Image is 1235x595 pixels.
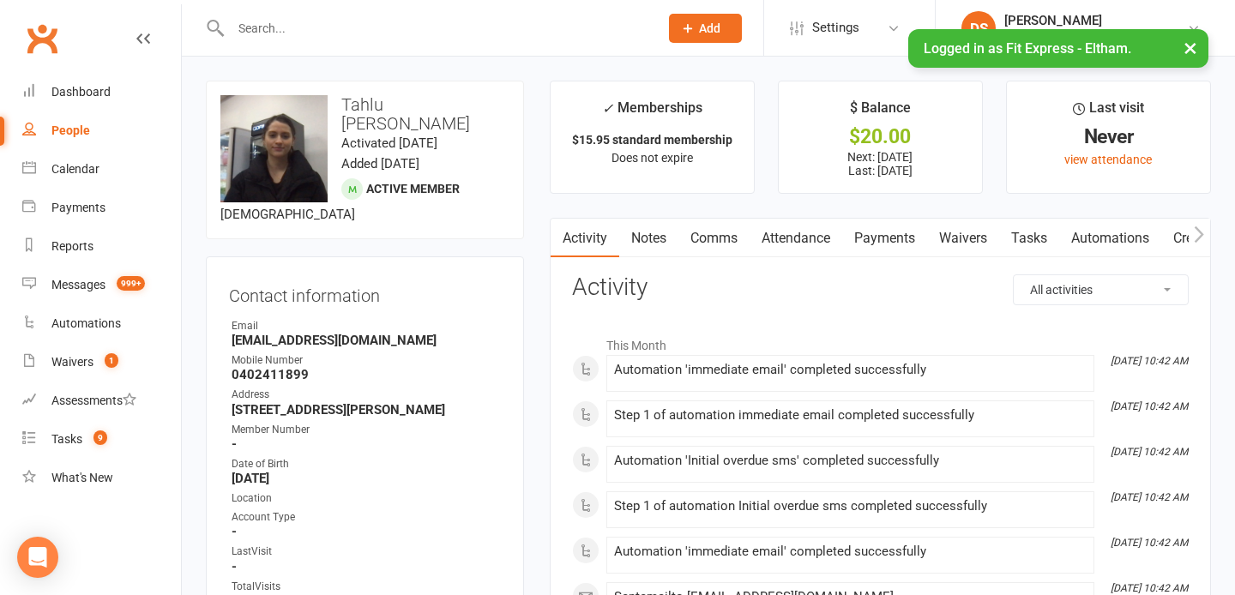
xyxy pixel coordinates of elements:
[51,123,90,137] div: People
[22,150,181,189] a: Calendar
[232,559,501,574] strong: -
[927,219,999,258] a: Waivers
[226,16,647,40] input: Search...
[572,274,1189,301] h3: Activity
[232,579,501,595] div: TotalVisits
[232,509,501,526] div: Account Type
[22,266,181,304] a: Messages 999+
[341,135,437,151] time: Activated [DATE]
[51,162,99,176] div: Calendar
[220,95,509,133] h3: Tahlu [PERSON_NAME]
[678,219,750,258] a: Comms
[1004,13,1187,28] div: [PERSON_NAME]
[1022,128,1195,146] div: Never
[812,9,859,47] span: Settings
[51,85,111,99] div: Dashboard
[232,436,501,452] strong: -
[602,97,702,129] div: Memberships
[750,219,842,258] a: Attendance
[232,333,501,348] strong: [EMAIL_ADDRESS][DOMAIN_NAME]
[232,367,501,382] strong: 0402411899
[614,499,1087,514] div: Step 1 of automation Initial overdue sms completed successfully
[232,490,501,507] div: Location
[551,219,619,258] a: Activity
[51,239,93,253] div: Reports
[22,459,181,497] a: What's New
[1111,446,1188,458] i: [DATE] 10:42 AM
[572,133,732,147] strong: $15.95 standard membership
[572,328,1189,355] li: This Month
[117,276,145,291] span: 999+
[22,189,181,227] a: Payments
[51,278,105,291] div: Messages
[51,432,82,446] div: Tasks
[611,151,693,165] span: Does not expire
[614,544,1087,559] div: Automation 'immediate email' completed successfully
[1064,153,1152,166] a: view attendance
[220,95,328,202] img: image1658139244.png
[614,363,1087,377] div: Automation 'immediate email' completed successfully
[614,408,1087,423] div: Step 1 of automation immediate email completed successfully
[842,219,927,258] a: Payments
[105,353,118,368] span: 1
[341,156,419,171] time: Added [DATE]
[699,21,720,35] span: Add
[232,422,501,438] div: Member Number
[22,420,181,459] a: Tasks 9
[794,150,967,177] p: Next: [DATE] Last: [DATE]
[220,207,355,222] span: [DEMOGRAPHIC_DATA]
[229,279,501,305] h3: Contact information
[232,352,501,369] div: Mobile Number
[1111,537,1188,549] i: [DATE] 10:42 AM
[22,382,181,420] a: Assessments
[1111,400,1188,412] i: [DATE] 10:42 AM
[602,100,613,117] i: ✓
[366,182,460,195] span: Active member
[22,304,181,343] a: Automations
[22,73,181,111] a: Dashboard
[850,97,911,128] div: $ Balance
[1073,97,1144,128] div: Last visit
[1111,491,1188,503] i: [DATE] 10:42 AM
[924,40,1131,57] span: Logged in as Fit Express - Eltham.
[232,456,501,472] div: Date of Birth
[961,11,996,45] div: DS
[794,128,967,146] div: $20.00
[22,343,181,382] a: Waivers 1
[1004,28,1187,44] div: Fit Express - [GEOGRAPHIC_DATA]
[1111,355,1188,367] i: [DATE] 10:42 AM
[51,394,136,407] div: Assessments
[999,219,1059,258] a: Tasks
[619,219,678,258] a: Notes
[22,111,181,150] a: People
[1175,29,1206,66] button: ×
[17,537,58,578] div: Open Intercom Messenger
[232,402,501,418] strong: [STREET_ADDRESS][PERSON_NAME]
[51,355,93,369] div: Waivers
[232,318,501,334] div: Email
[1111,582,1188,594] i: [DATE] 10:42 AM
[232,387,501,403] div: Address
[22,227,181,266] a: Reports
[51,471,113,484] div: What's New
[232,544,501,560] div: LastVisit
[1059,219,1161,258] a: Automations
[669,14,742,43] button: Add
[21,17,63,60] a: Clubworx
[93,430,107,445] span: 9
[232,471,501,486] strong: [DATE]
[51,201,105,214] div: Payments
[232,524,501,539] strong: -
[614,454,1087,468] div: Automation 'Initial overdue sms' completed successfully
[51,316,121,330] div: Automations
